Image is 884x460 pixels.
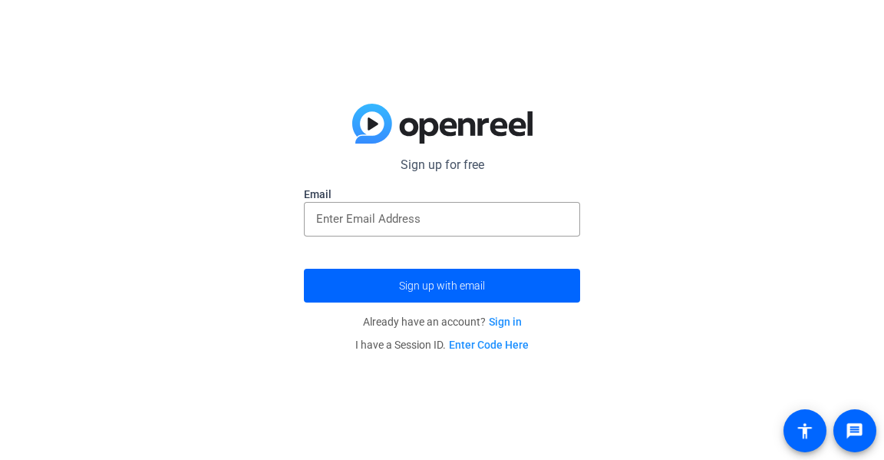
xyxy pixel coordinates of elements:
[304,187,580,202] label: Email
[304,269,580,303] button: Sign up with email
[796,422,814,440] mat-icon: accessibility
[316,210,568,228] input: Enter Email Address
[449,339,529,351] a: Enter Code Here
[489,316,522,328] a: Sign in
[355,339,529,351] span: I have a Session ID.
[352,104,533,144] img: blue-gradient.svg
[304,156,580,174] p: Sign up for free
[363,316,522,328] span: Already have an account?
[846,422,864,440] mat-icon: message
